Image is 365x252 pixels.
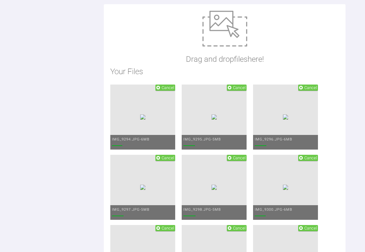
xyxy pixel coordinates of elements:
[233,85,246,90] span: Cancel
[162,85,174,90] span: Cancel
[162,226,174,231] span: Cancel
[255,137,292,141] span: IMG_9296.JPG - 6MB
[183,207,221,212] span: IMG_9298.JPG - 5MB
[110,65,339,78] h2: Your Files
[162,155,174,160] span: Cancel
[140,185,145,190] img: c86716ca-d575-4a25-9a28-e8eb26f89958
[212,114,217,120] img: 47f134ee-9638-49d8-882a-26bca3ba8c9c
[186,53,264,65] p: Drag and drop files here!
[233,226,246,231] span: Cancel
[283,114,288,120] img: 727a4133-d1b6-41be-be27-bdc93717fe39
[112,207,150,212] span: IMG_9297.JPG - 5MB
[112,137,150,141] span: IMG_9294.JPG - 6MB
[304,85,317,90] span: Cancel
[283,185,288,190] img: 58f18647-56d8-427d-a7c8-e09340b204b8
[183,137,221,141] span: IMG_9295.JPG - 5MB
[255,207,292,212] span: IMG_9300.JPG - 6MB
[140,114,145,120] img: 3099f7ff-fb2b-47ad-bbb0-32ccd227b303
[304,226,317,231] span: Cancel
[212,185,217,190] img: 7134f384-979b-4556-bfce-ff863f4ef2d6
[304,155,317,160] span: Cancel
[233,155,246,160] span: Cancel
